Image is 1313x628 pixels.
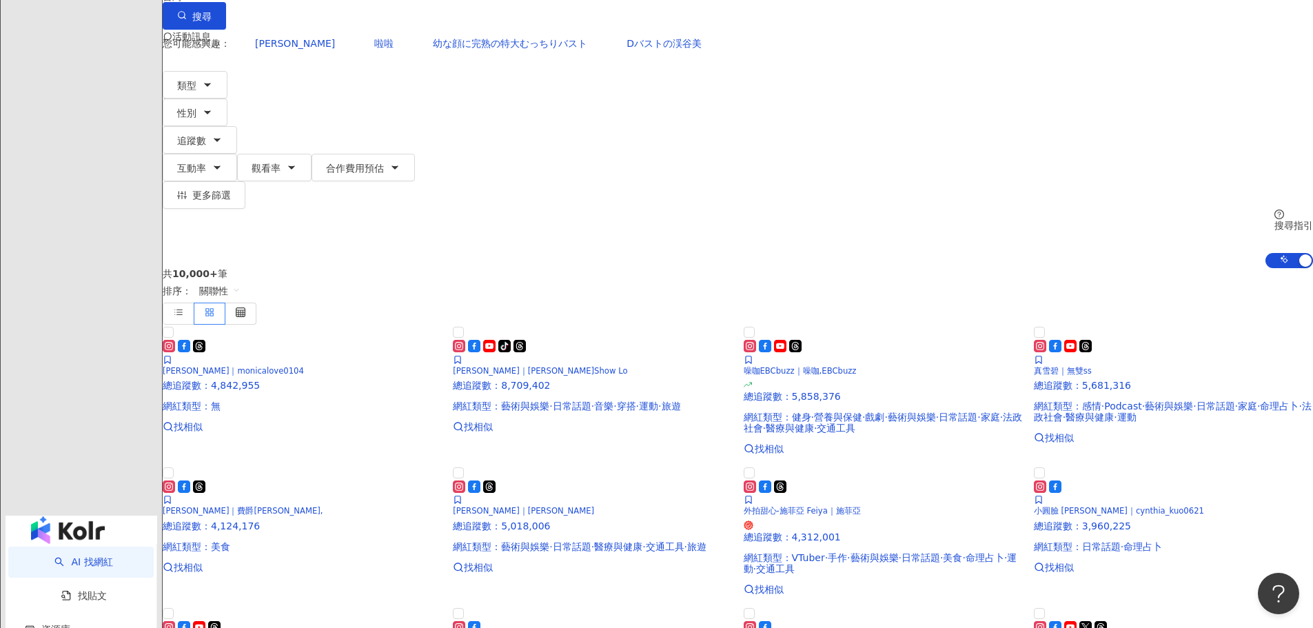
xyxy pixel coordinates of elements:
button: [PERSON_NAME] [241,30,349,57]
span: · [1142,401,1145,412]
p: 網紅類型 ： [1034,541,1313,552]
p: 網紅類型 ： [453,401,732,412]
span: · [1235,401,1238,412]
a: 找相似 [163,562,442,573]
a: KOL Avatar噪咖EBCbuzz｜噪咖,EBCbuzz總追蹤數：5,858,376網紅類型：健身·營養與保健·戲劇·藝術與娛樂·日常話題·家庭·法政社會·醫療與健康·交通工具找相似 [744,325,1023,454]
span: Dバストの渓谷美 [627,38,702,49]
a: KOL Avatar[PERSON_NAME]｜monicalove0104總追蹤數：4,842,955網紅類型：無找相似 [163,325,442,432]
a: KOL Avatar真雪碧｜無雙ss總追蹤數：5,681,316網紅類型：感情·Podcast·藝術與娛樂·日常話題·家庭·命理占卜·法政社會·醫療與健康·運動找相似 [1034,325,1313,443]
span: 穿搭 [617,401,636,412]
span: 日常話題 [553,401,591,412]
button: 觀看率 [237,154,312,181]
a: KOL Avatar[PERSON_NAME]｜[PERSON_NAME]Show Lo總追蹤數：8,709,402網紅類型：藝術與娛樂·日常話題·音樂·穿搭·運動·旅遊找相似 [453,325,732,432]
a: KOL Avatar小圓臉 [PERSON_NAME]｜cynthia_kuo0621總追蹤數：3,960,225網紅類型：日常話題·命理占卜找相似 [1034,465,1313,573]
span: 找相似 [1045,432,1074,443]
span: 營養與保健 [814,412,862,423]
span: 美食 [943,552,962,563]
span: [PERSON_NAME] [255,38,335,49]
div: 排序： [163,279,1313,303]
iframe: Help Scout Beacon - Open [1258,573,1299,614]
span: 醫療與健康 [594,541,642,552]
span: 找相似 [174,562,203,573]
span: 噪咖EBCbuzz｜噪咖,EBCbuzz [744,366,857,376]
p: 總追蹤數 ： 5,018,006 [453,520,732,531]
span: · [636,401,639,412]
span: · [825,552,828,563]
span: 感情 [1082,401,1101,412]
span: · [591,401,594,412]
span: question-circle [1274,210,1284,219]
span: · [1004,552,1007,563]
span: 類型 [177,80,196,91]
span: 法政社會 [1034,401,1312,423]
span: 更多篩選 [192,190,231,201]
p: 網紅類型 ： [1034,401,1313,423]
a: 找相似 [744,584,1023,595]
span: · [1193,401,1196,412]
span: Podcast [1104,401,1141,412]
p: 總追蹤數 ： 5,681,316 [1034,380,1313,391]
p: 總追蹤數 ： 4,124,176 [163,520,442,531]
button: 啦啦 [360,30,408,57]
div: 搜尋指引 [1274,220,1313,231]
span: · [613,401,616,412]
span: 藝術與娛樂 [501,541,549,552]
span: · [814,423,817,434]
span: 運動 [744,552,1017,574]
span: 運動 [639,401,658,412]
a: 找相似 [163,421,442,432]
p: 網紅類型 ： [744,412,1023,434]
span: 性別 [177,108,196,119]
p: 網紅類型 ： 無 [163,401,442,412]
span: 日常話題 [939,412,977,423]
span: · [862,412,865,423]
p: 總追蹤數 ： 8,709,402 [453,380,732,391]
span: 交通工具 [817,423,855,434]
span: 合作費用預估 [326,163,384,174]
span: 旅遊 [662,401,681,412]
a: searchAI 找網紅 [54,556,112,567]
span: · [1114,412,1117,423]
a: 找相似 [1034,562,1313,573]
span: · [884,412,887,423]
img: logo [31,516,105,544]
span: 追蹤數 [177,135,206,146]
p: 網紅類型 ： [453,541,732,552]
button: 更多篩選 [163,181,245,209]
span: · [847,552,850,563]
span: 找相似 [464,421,493,432]
span: 交通工具 [756,563,795,574]
span: · [940,552,943,563]
span: 手作 [828,552,847,563]
span: 音樂 [594,401,613,412]
p: 總追蹤數 ： 4,312,001 [744,531,1023,543]
button: 類型 [163,71,227,99]
span: 藝術與娛樂 [501,401,549,412]
p: 網紅類型 ： [744,552,1023,574]
span: 醫療與健康 [766,423,814,434]
div: 共 筆 [163,268,1313,279]
p: 總追蹤數 ： 4,842,955 [163,380,442,391]
span: 幼な顔に完熟の特大むっちりバスト [433,38,587,49]
span: · [962,552,965,563]
span: 藝術與娛樂 [1145,401,1193,412]
span: · [1000,412,1003,423]
span: 命理占卜 [1260,401,1299,412]
span: 健身 [792,412,811,423]
span: [PERSON_NAME]｜[PERSON_NAME]Show Lo [453,366,627,376]
span: 互動率 [177,163,206,174]
span: 外拍甜心-施菲亞 Feiya｜施菲亞 [744,506,861,516]
span: · [811,412,814,423]
p: 總追蹤數 ： 3,960,225 [1034,520,1313,531]
span: [PERSON_NAME]｜[PERSON_NAME] [453,506,594,516]
span: [PERSON_NAME]｜monicalove0104 [163,366,304,376]
a: 找貼文 [61,590,107,601]
span: 旅遊 [687,541,706,552]
button: 搜尋 [163,2,226,30]
a: KOL Avatar外拍甜心-施菲亞 Feiya｜施菲亞總追蹤數：4,312,001網紅類型：VTuber·手作·藝術與娛樂·日常話題·美食·命理占卜·運動·交通工具找相似 [744,465,1023,595]
span: 小圓臉 [PERSON_NAME]｜cynthia_kuo0621 [1034,506,1204,516]
span: 運動 [1117,412,1137,423]
a: KOL Avatar[PERSON_NAME]｜費爵[PERSON_NAME],總追蹤數：4,124,176網紅類型：美食找相似 [163,465,442,573]
span: 日常話題 [1197,401,1235,412]
span: 找相似 [464,562,493,573]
